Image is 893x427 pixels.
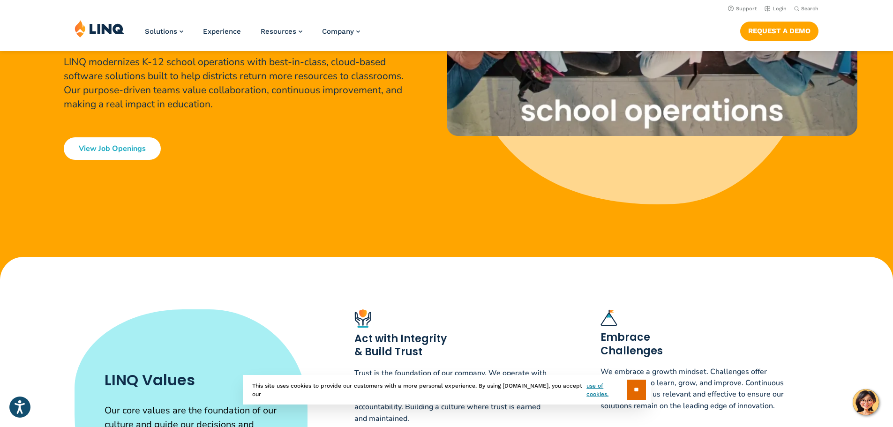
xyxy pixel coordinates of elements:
a: Solutions [145,27,183,36]
p: LINQ modernizes K-12 school operations with best-in-class, cloud-based software solutions built t... [64,55,410,111]
nav: Primary Navigation [145,20,360,51]
button: Open Search Bar [794,5,818,12]
a: Support [728,6,757,12]
p: We embrace a growth mindset. Challenges offer opportunities to learn, grow, and improve. Continuo... [600,366,797,412]
a: Resources [261,27,302,36]
a: Login [765,6,787,12]
img: LINQ | K‑12 Software [75,20,124,37]
span: Resources [261,27,296,36]
p: Trust is the foundation of our company. We operate with the highest standards of integrity, both ... [354,367,551,425]
h3: Embrace Challenges [600,331,797,357]
a: Experience [203,27,241,36]
span: Solutions [145,27,177,36]
button: Hello, have a question? Let’s chat. [853,389,879,415]
div: This site uses cookies to provide our customers with a more personal experience. By using [DOMAIN... [243,375,651,405]
a: use of cookies. [586,382,626,398]
span: Company [322,27,354,36]
span: Search [801,6,818,12]
a: Company [322,27,360,36]
a: View Job Openings [64,137,161,160]
a: Request a Demo [740,22,818,40]
nav: Button Navigation [740,20,818,40]
h2: LINQ Values [105,369,278,390]
h3: Act with Integrity & Build Trust [354,332,551,359]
